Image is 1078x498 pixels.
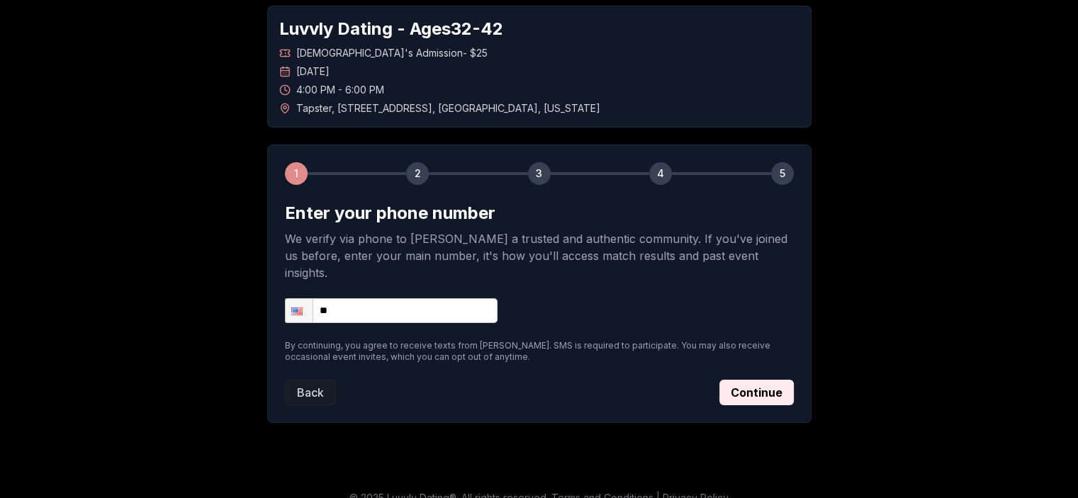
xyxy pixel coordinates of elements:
[296,101,600,115] span: Tapster , [STREET_ADDRESS] , [GEOGRAPHIC_DATA] , [US_STATE]
[285,380,336,405] button: Back
[296,46,488,60] span: [DEMOGRAPHIC_DATA]'s Admission - $25
[285,202,794,225] h2: Enter your phone number
[528,162,551,185] div: 3
[285,230,794,281] p: We verify via phone to [PERSON_NAME] a trusted and authentic community. If you've joined us befor...
[285,162,308,185] div: 1
[719,380,794,405] button: Continue
[279,18,799,40] h1: Luvvly Dating - Ages 32 - 42
[285,340,794,363] p: By continuing, you agree to receive texts from [PERSON_NAME]. SMS is required to participate. You...
[296,64,330,79] span: [DATE]
[406,162,429,185] div: 2
[771,162,794,185] div: 5
[649,162,672,185] div: 4
[286,299,313,322] div: United States: + 1
[296,83,384,97] span: 4:00 PM - 6:00 PM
